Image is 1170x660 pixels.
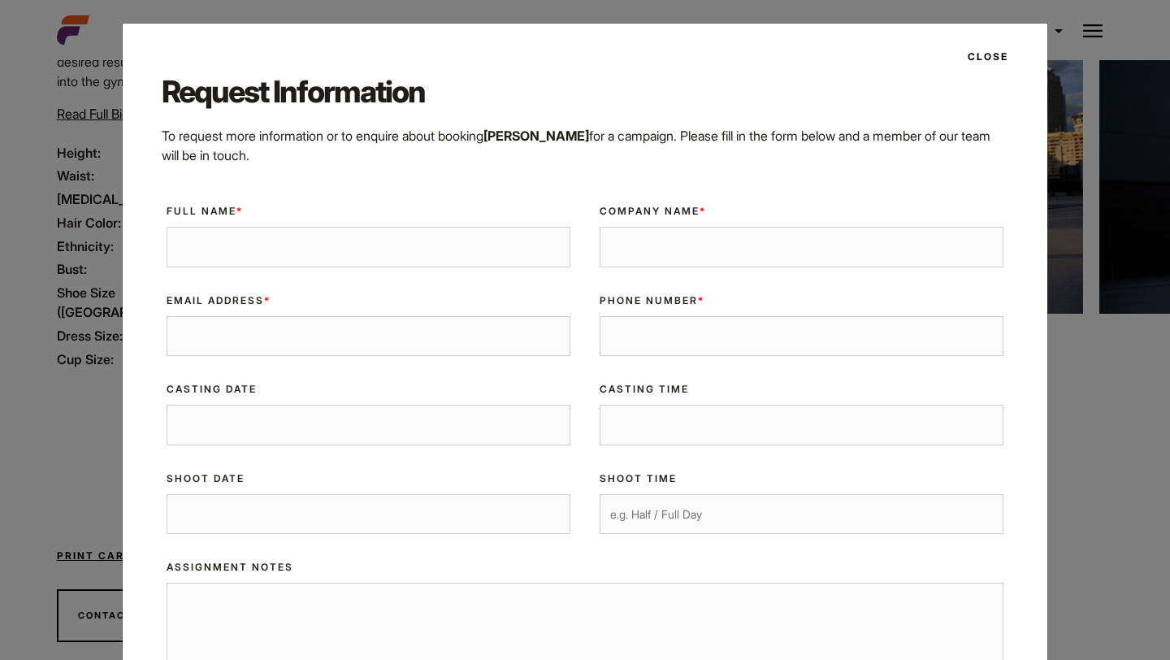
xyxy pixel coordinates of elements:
[167,382,570,397] label: Casting Date
[600,471,1003,486] label: Shoot Time
[958,43,1008,71] button: Close
[600,293,1003,308] label: Phone Number
[162,71,1008,113] h2: Request Information
[483,128,589,144] strong: [PERSON_NAME]
[600,382,1003,397] label: Casting Time
[600,204,1003,219] label: Company Name
[600,494,1003,535] input: e.g. Half / Full Day
[162,126,1008,165] p: To request more information or to enquire about booking for a campaign. Please fill in the form b...
[167,560,1003,575] label: Assignment Notes
[167,293,570,308] label: Email Address
[167,471,570,486] label: Shoot Date
[167,204,570,219] label: Full Name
